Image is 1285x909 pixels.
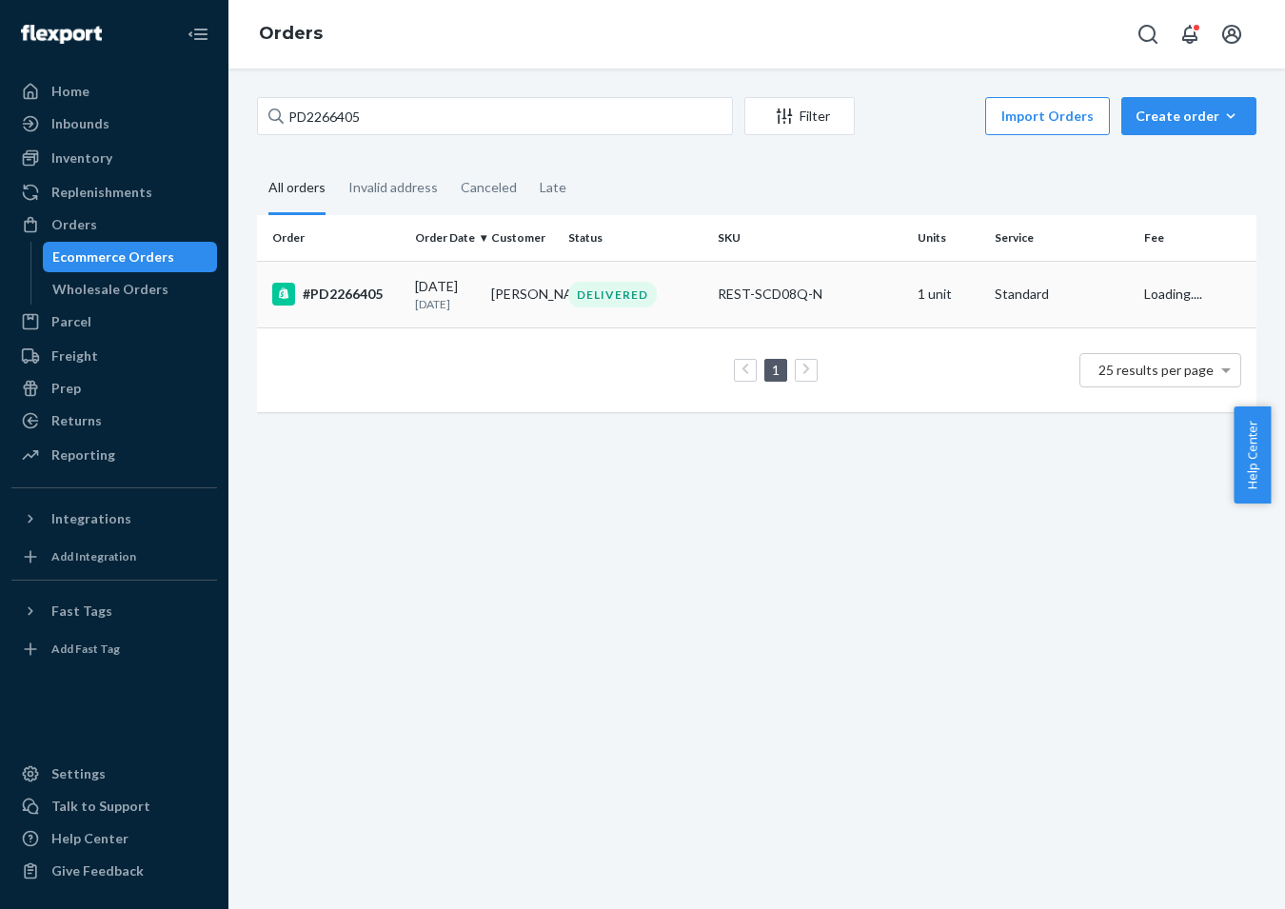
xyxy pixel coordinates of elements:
[51,379,81,398] div: Prep
[540,163,566,212] div: Late
[768,362,783,378] a: Page 1 is your current page
[272,283,400,306] div: #PD2266405
[910,215,987,261] th: Units
[415,296,477,312] p: [DATE]
[11,405,217,436] a: Returns
[51,797,150,816] div: Talk to Support
[51,602,112,621] div: Fast Tags
[985,97,1110,135] button: Import Orders
[11,542,217,572] a: Add Integration
[257,97,733,135] input: Search orders
[718,285,902,304] div: REST-SCD08Q-N
[51,411,102,430] div: Returns
[484,261,561,327] td: [PERSON_NAME]
[43,242,218,272] a: Ecommerce Orders
[1171,15,1209,53] button: Open notifications
[11,341,217,371] a: Freight
[1121,97,1256,135] button: Create order
[995,285,1130,304] p: Standard
[415,277,477,312] div: [DATE]
[348,163,438,212] div: Invalid address
[51,82,89,101] div: Home
[11,759,217,789] a: Settings
[11,504,217,534] button: Integrations
[11,143,217,173] a: Inventory
[51,764,106,783] div: Settings
[11,76,217,107] a: Home
[910,261,987,327] td: 1 unit
[11,209,217,240] a: Orders
[268,163,326,215] div: All orders
[461,163,517,212] div: Canceled
[52,247,174,267] div: Ecommerce Orders
[11,823,217,854] a: Help Center
[1137,261,1256,327] td: Loading....
[744,97,855,135] button: Filter
[51,183,152,202] div: Replenishments
[51,829,128,848] div: Help Center
[1234,406,1271,504] button: Help Center
[51,861,144,880] div: Give Feedback
[11,856,217,886] button: Give Feedback
[51,312,91,331] div: Parcel
[1137,215,1256,261] th: Fee
[407,215,484,261] th: Order Date
[51,215,97,234] div: Orders
[987,215,1137,261] th: Service
[745,107,854,126] div: Filter
[51,445,115,464] div: Reporting
[43,274,218,305] a: Wholesale Orders
[11,177,217,207] a: Replenishments
[1213,15,1251,53] button: Open account menu
[11,373,217,404] a: Prep
[1136,107,1242,126] div: Create order
[11,109,217,139] a: Inbounds
[51,148,112,168] div: Inventory
[51,641,120,657] div: Add Fast Tag
[51,114,109,133] div: Inbounds
[51,346,98,366] div: Freight
[244,7,338,62] ol: breadcrumbs
[11,634,217,664] a: Add Fast Tag
[11,596,217,626] button: Fast Tags
[11,306,217,337] a: Parcel
[259,23,323,44] a: Orders
[51,509,131,528] div: Integrations
[1098,362,1214,378] span: 25 results per page
[561,215,711,261] th: Status
[1129,15,1167,53] button: Open Search Box
[21,25,102,44] img: Flexport logo
[568,282,657,307] div: DELIVERED
[51,548,136,564] div: Add Integration
[11,791,217,821] a: Talk to Support
[710,215,910,261] th: SKU
[179,15,217,53] button: Close Navigation
[11,440,217,470] a: Reporting
[257,215,407,261] th: Order
[52,280,168,299] div: Wholesale Orders
[491,229,553,246] div: Customer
